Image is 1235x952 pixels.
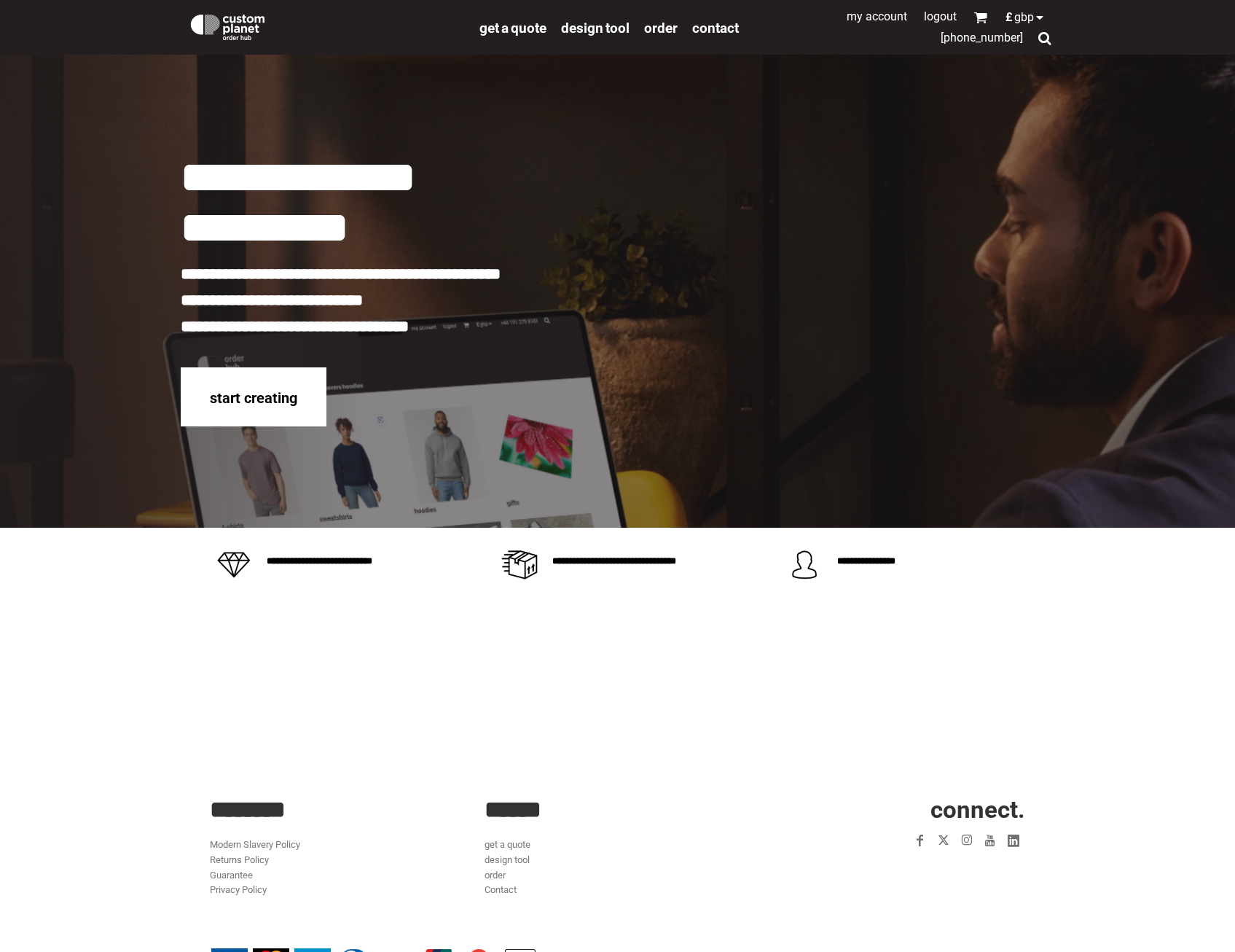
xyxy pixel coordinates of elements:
a: get a quote [479,19,546,36]
a: design tool [561,19,630,36]
iframe: Customer reviews powered by Trustpilot [181,602,1055,777]
span: start creating [210,389,297,407]
a: Guarantee [210,870,253,881]
span: [PHONE_NUMBER] [941,31,1023,44]
a: Contact [692,19,739,36]
a: Privacy Policy [210,884,267,895]
iframe: Customer reviews powered by Trustpilot [824,861,1025,878]
a: order [644,19,678,36]
h2: CONNECT. [759,797,1025,822]
a: My Account [847,9,907,23]
img: Custom Planet [188,11,267,40]
a: Custom Planet [181,4,472,47]
a: get a quote [485,839,530,850]
a: Returns Policy [210,854,269,865]
a: Contact [485,884,517,895]
a: order [485,870,506,881]
a: Modern Slavery Policy [210,839,300,850]
a: Logout [924,9,957,23]
span: GBP [1014,12,1034,23]
span: £ [1005,12,1014,23]
a: design tool [485,854,530,865]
